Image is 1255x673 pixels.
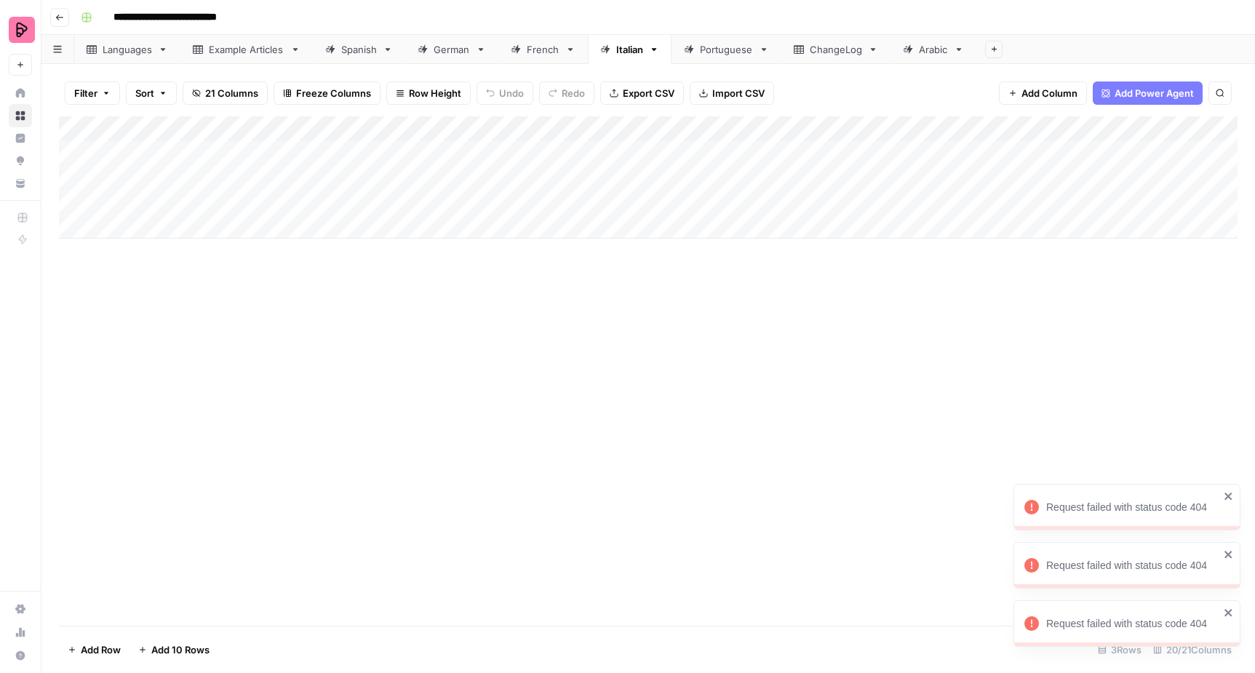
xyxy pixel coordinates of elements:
[562,86,585,100] span: Redo
[539,81,594,105] button: Redo
[405,35,498,64] a: German
[477,81,533,105] button: Undo
[386,81,471,105] button: Row Height
[499,86,524,100] span: Undo
[623,86,674,100] span: Export CSV
[9,104,32,127] a: Browse
[781,35,891,64] a: ChangeLog
[103,42,152,57] div: Languages
[65,81,120,105] button: Filter
[183,81,268,105] button: 21 Columns
[690,81,774,105] button: Import CSV
[527,42,559,57] div: French
[891,35,976,64] a: Arabic
[616,42,643,57] div: Italian
[274,81,381,105] button: Freeze Columns
[135,86,154,100] span: Sort
[151,642,210,657] span: Add 10 Rows
[9,597,32,621] a: Settings
[1224,490,1234,502] button: close
[700,42,753,57] div: Portuguese
[999,81,1087,105] button: Add Column
[712,86,765,100] span: Import CSV
[341,42,377,57] div: Spanish
[1224,549,1234,560] button: close
[9,172,32,195] a: Your Data
[672,35,781,64] a: Portuguese
[1021,86,1077,100] span: Add Column
[180,35,313,64] a: Example Articles
[74,35,180,64] a: Languages
[126,81,177,105] button: Sort
[59,638,130,661] button: Add Row
[919,42,948,57] div: Arabic
[205,86,258,100] span: 21 Columns
[9,644,32,667] button: Help + Support
[9,127,32,150] a: Insights
[313,35,405,64] a: Spanish
[600,81,684,105] button: Export CSV
[434,42,470,57] div: German
[9,12,32,48] button: Workspace: Preply
[1046,558,1219,573] div: Request failed with status code 404
[1115,86,1194,100] span: Add Power Agent
[74,86,97,100] span: Filter
[588,35,672,64] a: Italian
[130,638,218,661] button: Add 10 Rows
[810,42,862,57] div: ChangeLog
[1224,607,1234,618] button: close
[296,86,371,100] span: Freeze Columns
[1093,81,1203,105] button: Add Power Agent
[9,17,35,43] img: Preply Logo
[9,149,32,172] a: Opportunities
[9,621,32,644] a: Usage
[1046,616,1219,631] div: Request failed with status code 404
[81,642,121,657] span: Add Row
[1046,500,1219,514] div: Request failed with status code 404
[498,35,588,64] a: French
[9,81,32,105] a: Home
[409,86,461,100] span: Row Height
[209,42,284,57] div: Example Articles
